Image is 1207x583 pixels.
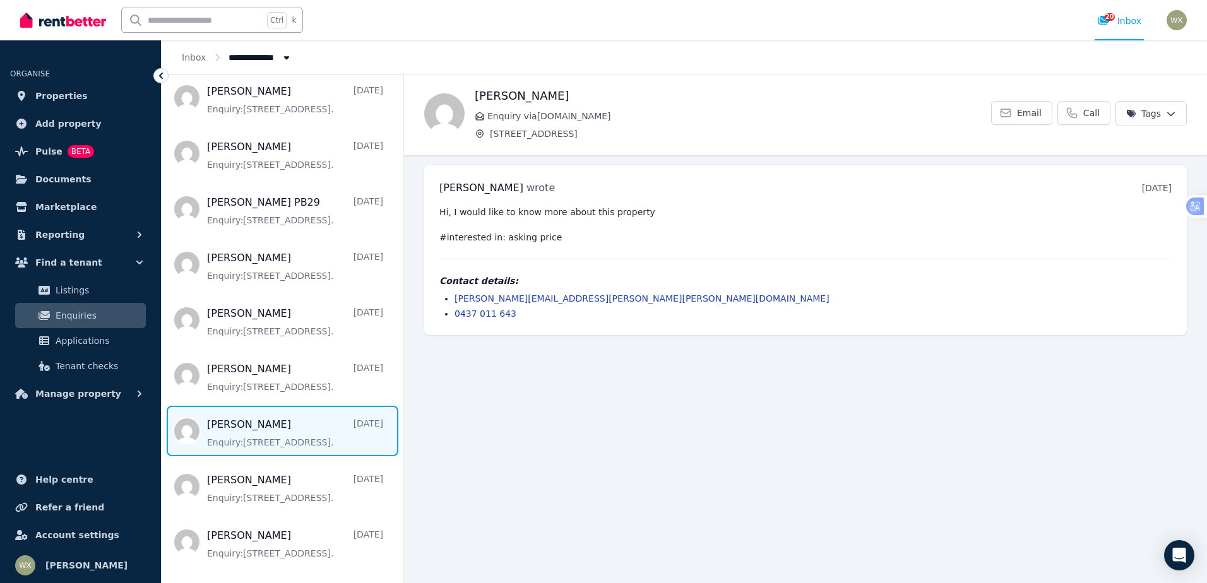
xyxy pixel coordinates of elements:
a: [PERSON_NAME][DATE]Enquiry:[STREET_ADDRESS]. [207,84,383,115]
span: [PERSON_NAME] [439,182,523,194]
span: Marketplace [35,199,97,215]
a: [PERSON_NAME][DATE]Enquiry:[STREET_ADDRESS]. [207,417,383,449]
a: PulseBETA [10,139,151,164]
span: 20 [1105,13,1115,21]
span: Tags [1126,107,1161,120]
pre: Hi, I would like to know more about this property #interested in: asking price [439,206,1172,244]
span: Enquiries [56,308,141,323]
button: Tags [1115,101,1187,126]
a: [PERSON_NAME][DATE]Enquiry:[STREET_ADDRESS]. [207,306,383,338]
a: [PERSON_NAME][DATE]Enquiry:[STREET_ADDRESS]. [207,528,383,560]
img: WEI XIAO [1167,10,1187,30]
span: Refer a friend [35,500,104,515]
a: [PERSON_NAME][DATE]Enquiry:[STREET_ADDRESS]. [207,139,383,171]
span: [PERSON_NAME] [45,558,128,573]
a: Call [1057,101,1110,125]
a: Properties [10,83,151,109]
a: Marketplace [10,194,151,220]
a: Refer a friend [10,495,151,520]
span: Help centre [35,472,93,487]
button: Manage property [10,381,151,406]
a: Tenant checks [15,353,146,379]
a: Help centre [10,467,151,492]
img: John Saunders [424,93,465,134]
span: Email [1017,107,1042,119]
span: Enquiry via [DOMAIN_NAME] [487,110,991,122]
span: BETA [68,145,94,158]
span: Properties [35,88,88,103]
a: [PERSON_NAME][DATE]Enquiry:[STREET_ADDRESS]. [207,362,383,393]
h4: Contact details: [439,274,1172,287]
span: Reporting [35,227,85,242]
span: Tenant checks [56,358,141,374]
a: Applications [15,328,146,353]
a: Enquiries [15,303,146,328]
span: Call [1083,107,1100,119]
button: Reporting [10,222,151,247]
span: Ctrl [267,12,287,28]
div: Open Intercom Messenger [1164,540,1194,570]
div: Inbox [1097,15,1141,27]
a: Email [991,101,1052,125]
a: 0437 011 643 [455,309,516,319]
a: Documents [10,167,151,192]
nav: Breadcrumb [162,40,313,74]
img: RentBetter [20,11,106,30]
a: Account settings [10,522,151,548]
a: Listings [15,278,146,303]
a: [PERSON_NAME][DATE]Enquiry:[STREET_ADDRESS]. [207,473,383,504]
span: ORGANISE [10,69,50,78]
span: Applications [56,333,141,348]
span: k [292,15,296,25]
a: [PERSON_NAME][EMAIL_ADDRESS][PERSON_NAME][PERSON_NAME][DOMAIN_NAME] [455,293,829,303]
span: Listings [56,283,141,298]
span: Account settings [35,527,119,543]
img: WEI XIAO [15,555,35,575]
button: Find a tenant [10,250,151,275]
a: Add property [10,111,151,136]
span: Manage property [35,386,121,401]
a: Inbox [182,52,206,62]
span: wrote [526,182,555,194]
span: Find a tenant [35,255,102,270]
time: [DATE] [1142,183,1172,193]
span: [STREET_ADDRESS] [490,127,991,140]
a: [PERSON_NAME] PB29[DATE]Enquiry:[STREET_ADDRESS]. [207,195,383,227]
a: [PERSON_NAME][DATE]Enquiry:[STREET_ADDRESS]. [207,250,383,282]
span: Documents [35,172,92,187]
span: Add property [35,116,102,131]
span: Pulse [35,144,62,159]
h1: [PERSON_NAME] [475,87,991,105]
